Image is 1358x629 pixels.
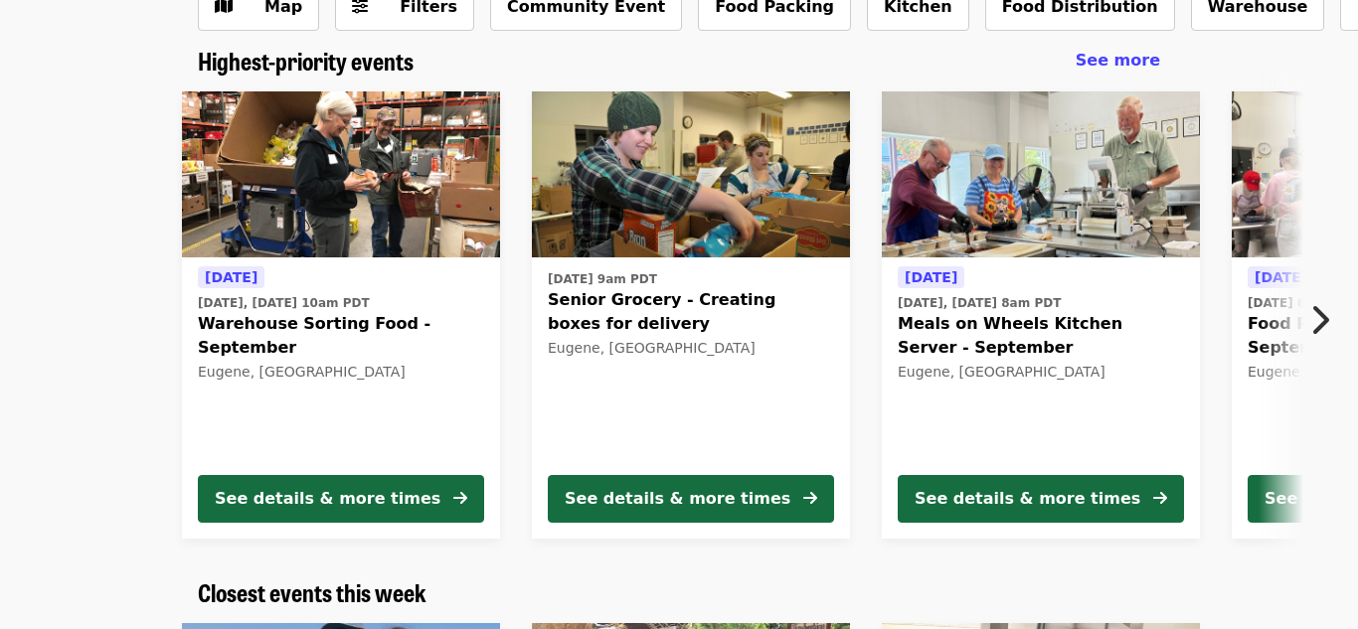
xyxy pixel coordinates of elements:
[205,269,257,285] span: [DATE]
[898,294,1061,312] time: [DATE], [DATE] 8am PDT
[882,91,1200,539] a: See details for "Meals on Wheels Kitchen Server - September"
[198,578,426,607] a: Closest events this week
[182,91,500,258] img: Warehouse Sorting Food - September organized by FOOD For Lane County
[898,475,1184,523] button: See details & more times
[182,91,500,539] a: See details for "Warehouse Sorting Food - September"
[1309,301,1329,339] i: chevron-right icon
[198,312,484,360] span: Warehouse Sorting Food - September
[882,91,1200,258] img: Meals on Wheels Kitchen Server - September organized by FOOD For Lane County
[198,43,414,78] span: Highest-priority events
[215,487,440,511] div: See details & more times
[898,364,1184,381] div: Eugene, [GEOGRAPHIC_DATA]
[1076,51,1160,70] span: See more
[532,91,850,258] img: Senior Grocery - Creating boxes for delivery organized by FOOD For Lane County
[453,489,467,508] i: arrow-right icon
[182,578,1176,607] div: Closest events this week
[548,340,834,357] div: Eugene, [GEOGRAPHIC_DATA]
[1292,292,1358,348] button: Next item
[898,312,1184,360] span: Meals on Wheels Kitchen Server - September
[548,270,657,288] time: [DATE] 9am PDT
[532,91,850,539] a: See details for "Senior Grocery - Creating boxes for delivery"
[198,47,414,76] a: Highest-priority events
[548,475,834,523] button: See details & more times
[198,364,484,381] div: Eugene, [GEOGRAPHIC_DATA]
[905,269,957,285] span: [DATE]
[803,489,817,508] i: arrow-right icon
[1076,49,1160,73] a: See more
[198,294,370,312] time: [DATE], [DATE] 10am PDT
[198,574,426,609] span: Closest events this week
[1153,489,1167,508] i: arrow-right icon
[548,288,834,336] span: Senior Grocery - Creating boxes for delivery
[1248,294,1357,312] time: [DATE] 6pm PDT
[1255,269,1307,285] span: [DATE]
[915,487,1140,511] div: See details & more times
[182,47,1176,76] div: Highest-priority events
[198,475,484,523] button: See details & more times
[565,487,790,511] div: See details & more times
